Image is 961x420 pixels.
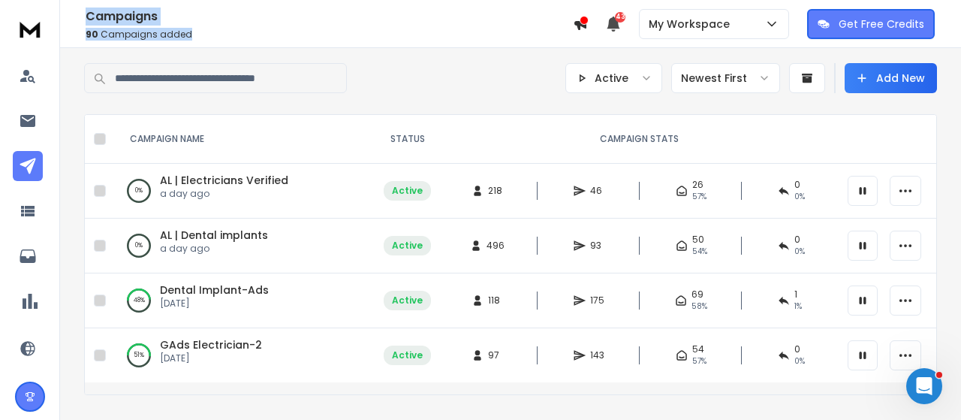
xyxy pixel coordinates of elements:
span: 0 % [794,355,805,367]
a: GAds Electrician-2 [160,337,262,352]
p: Active [595,71,628,86]
button: Add New [845,63,937,93]
span: 0 % [794,191,805,203]
p: [DATE] [160,352,262,364]
p: 48 % [134,293,145,308]
span: 218 [488,185,503,197]
p: 51 % [134,348,144,363]
span: 93 [590,240,605,252]
img: logo [15,15,45,43]
span: 97 [488,349,503,361]
p: [DATE] [160,298,269,310]
th: CAMPAIGN STATS [440,115,839,164]
th: STATUS [375,115,440,164]
td: 48%Dental Implant-Ads[DATE] [112,273,375,328]
span: 58 % [691,301,707,313]
span: 50 [692,234,704,246]
button: Newest First [671,63,780,93]
td: 0%AL | Electricians Verifieda day ago [112,164,375,219]
p: Campaigns added [86,29,573,41]
span: 57 % [692,355,706,367]
th: CAMPAIGN NAME [112,115,375,164]
p: My Workspace [649,17,736,32]
span: 496 [487,240,505,252]
span: 118 [488,295,503,307]
div: Active [392,240,423,252]
span: 1 % [794,301,802,313]
span: 1 [794,289,797,301]
button: Get Free Credits [807,9,935,39]
div: Active [392,349,423,361]
span: 54 [692,343,704,355]
div: Active [392,295,423,307]
p: Get Free Credits [839,17,924,32]
p: 0 % [135,238,143,253]
p: a day ago [160,188,288,200]
a: AL | Electricians Verified [160,173,288,188]
span: 54 % [692,246,707,258]
span: 0 [794,343,800,355]
span: 57 % [692,191,706,203]
span: 0 % [794,246,805,258]
span: 0 [794,179,800,191]
h1: Campaigns [86,8,573,26]
span: 175 [590,295,605,307]
span: 26 [692,179,703,191]
span: 43 [615,12,625,23]
a: Dental Implant-Ads [160,283,269,298]
p: 0 % [135,183,143,198]
iframe: Intercom live chat [906,368,942,404]
span: 143 [590,349,605,361]
div: Active [392,185,423,197]
span: 69 [691,289,703,301]
td: 0%AL | Dental implantsa day ago [112,219,375,273]
td: 51%GAds Electrician-2[DATE] [112,328,375,383]
span: 0 [794,234,800,246]
a: AL | Dental implants [160,228,268,243]
span: 90 [86,28,98,41]
p: a day ago [160,243,268,255]
span: 46 [590,185,605,197]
